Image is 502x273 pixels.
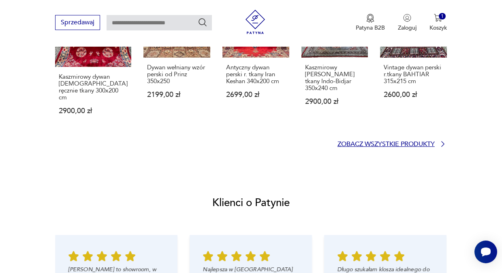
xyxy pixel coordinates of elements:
img: Ikonka użytkownika [403,14,411,22]
img: Ikona gwiazdy [338,251,348,261]
img: Ikona gwiazdy [231,251,241,261]
a: Ikona medaluPatyna B2B [356,14,385,32]
img: Ikona gwiazdy [68,251,79,261]
p: Zobacz wszystkie produkty [338,142,435,147]
p: Antyczny dywan perski r. tkany Iran Keshan 340x200 cm [226,64,286,85]
p: Koszyk [429,24,447,32]
p: Kaszmirowy dywan [DEMOGRAPHIC_DATA] ręcznie tkany 300x200 cm [59,73,128,101]
button: Sprzedawaj [55,15,100,30]
img: Ikona gwiazdy [352,251,362,261]
a: Zobacz wszystkie produkty [338,140,447,148]
button: Zaloguj [398,14,417,32]
img: Ikona gwiazdy [97,251,107,261]
p: 2900,00 zł [305,98,365,105]
p: Zaloguj [398,24,417,32]
a: Sprzedawaj [55,20,100,26]
img: Ikona gwiazdy [111,251,121,261]
button: Patyna B2B [356,14,385,32]
img: Ikona gwiazdy [394,251,404,261]
img: Ikona gwiazdy [83,251,93,261]
div: 1 [439,13,446,20]
p: 2900,00 zł [59,107,128,114]
p: Dywan wełniany wzór perski od Prinz 350x250 [147,64,207,85]
p: Vintage dywan perski r.tkany BAHTIAR 315x215 cm [384,64,443,85]
img: Ikona gwiazdy [260,251,270,261]
p: Kaszmirowy [PERSON_NAME] tkany Indo-Bidjar 350x240 cm [305,64,365,92]
img: Ikona medalu [366,14,374,23]
p: 2199,00 zł [147,91,207,98]
p: 2699,00 zł [226,91,286,98]
img: Ikona gwiazdy [246,251,256,261]
button: Szukaj [198,17,207,27]
img: Ikona gwiazdy [203,251,213,261]
p: Patyna B2B [356,24,385,32]
img: Ikona koszyka [434,14,442,22]
button: 1Koszyk [429,14,447,32]
img: Ikona gwiazdy [217,251,227,261]
iframe: Smartsupp widget button [474,241,497,263]
img: Ikona gwiazdy [125,251,135,261]
img: Ikona gwiazdy [366,251,376,261]
h2: Klienci o Patynie [212,196,290,210]
p: 2600,00 zł [384,91,443,98]
img: Ikona gwiazdy [380,251,390,261]
img: Patyna - sklep z meblami i dekoracjami vintage [243,10,267,34]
